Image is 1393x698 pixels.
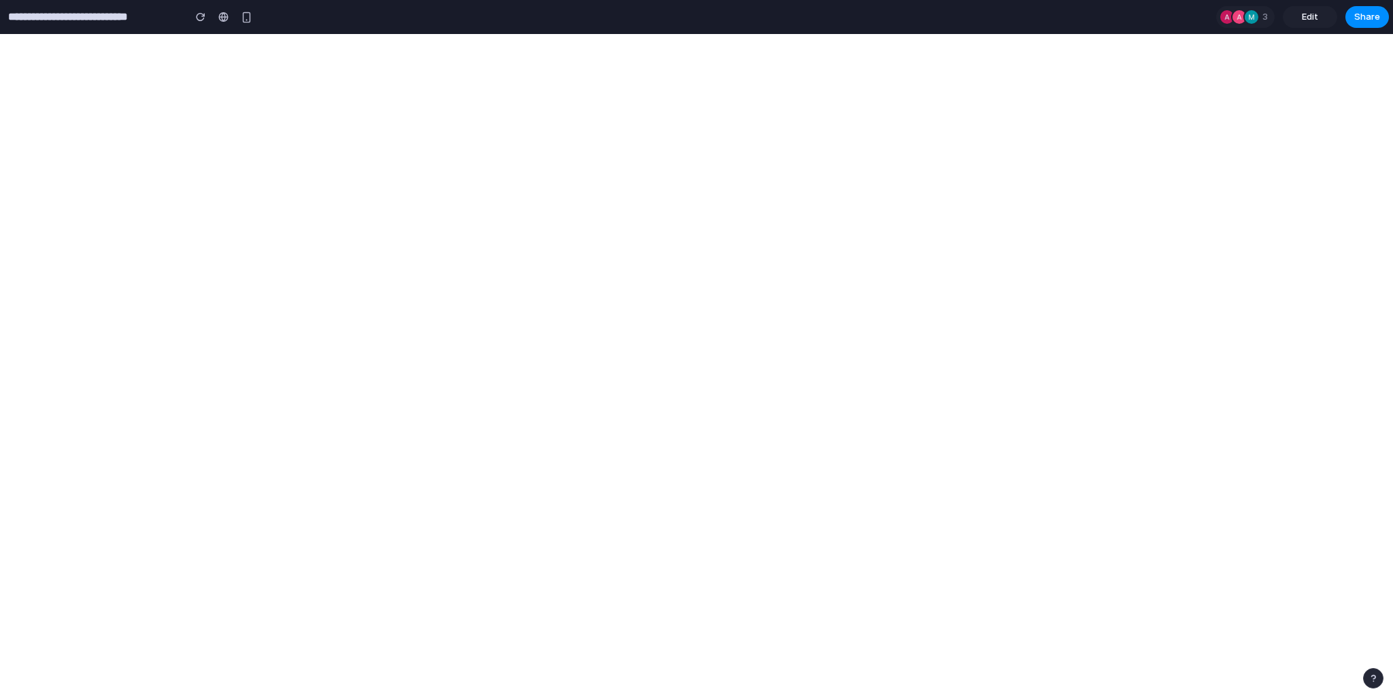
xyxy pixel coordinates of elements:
[1216,6,1275,28] div: 3
[1302,10,1318,24] span: Edit
[1354,10,1380,24] span: Share
[1262,10,1272,24] span: 3
[1283,6,1337,28] a: Edit
[1345,6,1389,28] button: Share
